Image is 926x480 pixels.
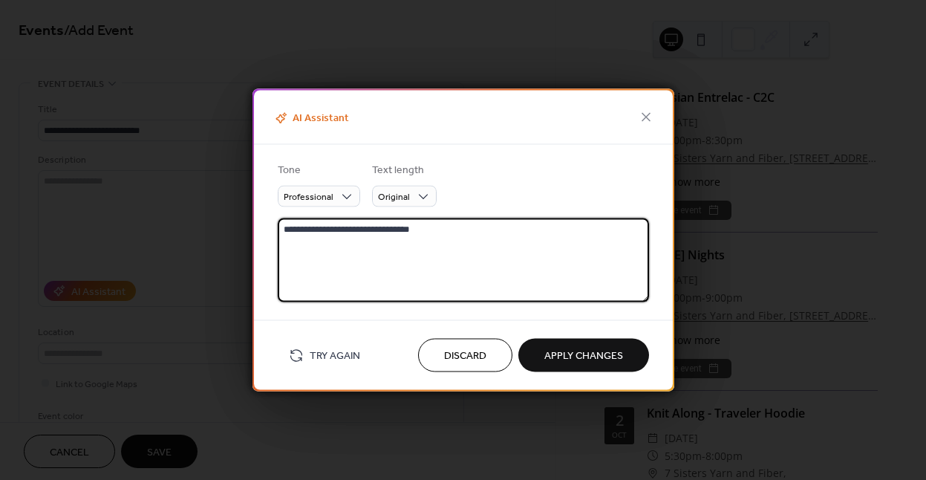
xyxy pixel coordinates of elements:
div: Tone [278,163,357,178]
span: AI Assistant [272,110,349,127]
span: Professional [284,189,333,206]
button: Apply Changes [518,339,649,372]
span: Try Again [310,348,360,364]
button: Try Again [278,343,371,368]
span: Original [378,189,410,206]
button: Discard [418,339,512,372]
span: Apply Changes [544,348,623,364]
div: Text length [372,163,434,178]
span: Discard [444,348,486,364]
